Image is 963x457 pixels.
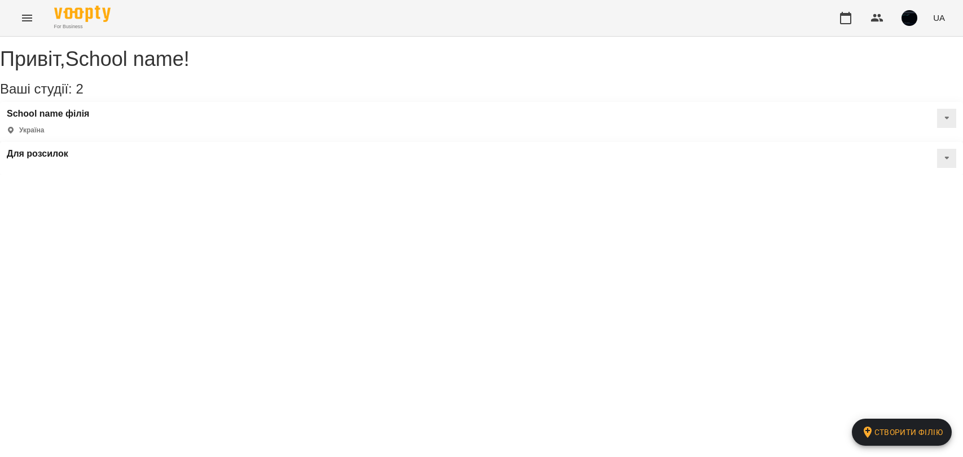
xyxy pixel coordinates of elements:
a: School name філія [7,109,89,119]
a: Для розсилок [7,149,68,159]
span: For Business [54,23,111,30]
p: Україна [19,126,44,135]
span: 2 [76,81,83,96]
img: 70f1f051df343a6fb468a105ee959377.png [902,10,917,26]
button: Menu [14,5,41,32]
img: Voopty Logo [54,6,111,22]
span: UA [933,12,945,24]
button: UA [929,7,949,28]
